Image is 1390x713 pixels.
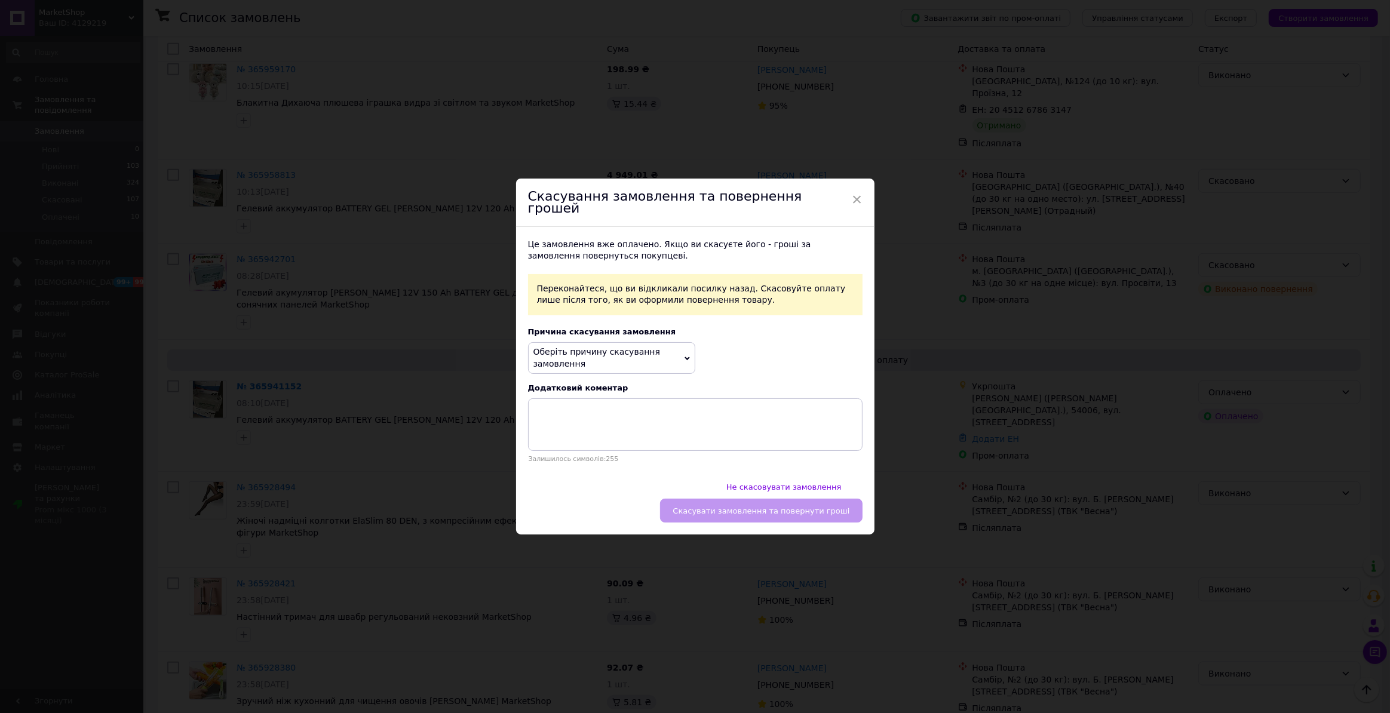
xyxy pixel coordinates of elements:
div: Додатковий коментар [528,383,863,392]
div: Залишилось символів: 255 [528,455,863,463]
span: Оберіть причину скасування замовлення [533,347,661,368]
div: Скасування замовлення та повернення грошей [516,179,874,227]
div: Причина скасування замовлення [528,327,863,336]
span: × [852,189,863,210]
span: Не скасовувати замовлення [726,482,842,491]
div: Це замовлення вже оплачено. Якщо ви скасуєте його - гроші за замовлення повернуться покупцеві. [528,239,863,262]
button: Не скасовувати замовлення [714,475,854,499]
div: Переконайтеся, що ви відкликали посилку назад. Скасовуйте оплату лише після того, як ви оформили ... [528,274,863,315]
